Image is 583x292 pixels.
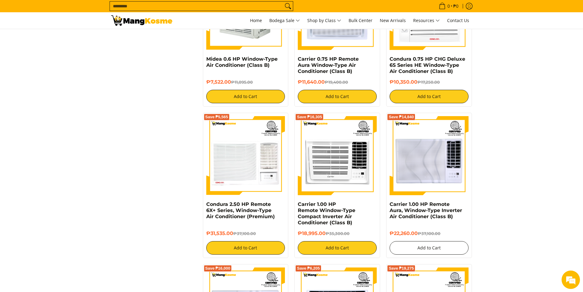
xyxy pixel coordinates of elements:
[206,230,285,237] h6: ₱31,535.00
[206,90,285,103] button: Add to Cart
[307,17,341,25] span: Shop by Class
[206,56,278,68] a: Midea 0.6 HP Window-Type Air Conditioner (Class B)
[298,90,377,103] button: Add to Cart
[413,17,440,25] span: Resources
[269,17,300,25] span: Bodega Sale
[390,79,469,85] h6: ₱10,350.00
[247,12,265,29] a: Home
[390,90,469,103] button: Add to Cart
[418,231,440,236] del: ₱37,100.00
[298,201,355,226] a: Carrier 1.00 HP Remote Window-Type Compact Inverter Air Conditioner (Class B)
[346,12,376,29] a: Bulk Center
[380,17,406,23] span: New Arrivals
[349,17,372,23] span: Bulk Center
[283,2,293,11] button: Search
[206,241,285,255] button: Add to Cart
[447,4,451,8] span: 0
[390,56,465,74] a: Condura 0.75 HP CHG Deluxe 6S Series HE Window-Type Air Conditioner (Class B)
[304,12,344,29] a: Shop by Class
[298,230,377,237] h6: ₱18,995.00
[250,17,262,23] span: Home
[417,80,440,85] del: ₱17,250.00
[32,34,103,42] div: Chat with us now
[390,116,469,195] img: Carrier 1.00 HP Remote Aura, Window-Type Inverter Air Conditioner (Class B)
[437,3,460,9] span: •
[205,267,230,270] span: Save ₱16,000
[297,267,320,270] span: Save ₱6,205
[410,12,443,29] a: Resources
[206,79,285,85] h6: ₱7,522.00
[205,115,228,119] span: Save ₱5,565
[231,80,253,85] del: ₱11,095.00
[233,231,256,236] del: ₱37,100.00
[444,12,472,29] a: Contact Us
[390,241,469,255] button: Add to Cart
[3,167,117,189] textarea: Type your message and hit 'Enter'
[377,12,409,29] a: New Arrivals
[178,12,472,29] nav: Main Menu
[266,12,303,29] a: Bodega Sale
[389,115,414,119] span: Save ₱14,840
[111,15,172,26] img: Bodega Sale Aircon l Mang Kosme: Home Appliances Warehouse Sale | Page 2
[390,201,462,219] a: Carrier 1.00 HP Remote Aura, Window-Type Inverter Air Conditioner (Class B)
[206,116,285,195] img: Condura 2.50 HP Remote 6X+ Series, Window-Type Air Conditioner (Premium)
[100,3,115,18] div: Minimize live chat window
[447,17,469,23] span: Contact Us
[326,231,349,236] del: ₱35,300.00
[298,116,377,195] img: Carrier 1.00 HP Remote Window-Type Compact Inverter Air Conditioner (Class B)
[297,115,322,119] span: Save ₱16,305
[390,230,469,237] h6: ₱22,260.00
[325,80,348,85] del: ₱19,400.00
[389,267,414,270] span: Save ₱19,275
[298,79,377,85] h6: ₱11,640.00
[452,4,459,8] span: ₱0
[298,56,359,74] a: Carrier 0.75 HP Remote Aura Window-Type Air Conditioner (Class B)
[36,77,84,139] span: We're online!
[206,201,275,219] a: Condura 2.50 HP Remote 6X+ Series, Window-Type Air Conditioner (Premium)
[298,241,377,255] button: Add to Cart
